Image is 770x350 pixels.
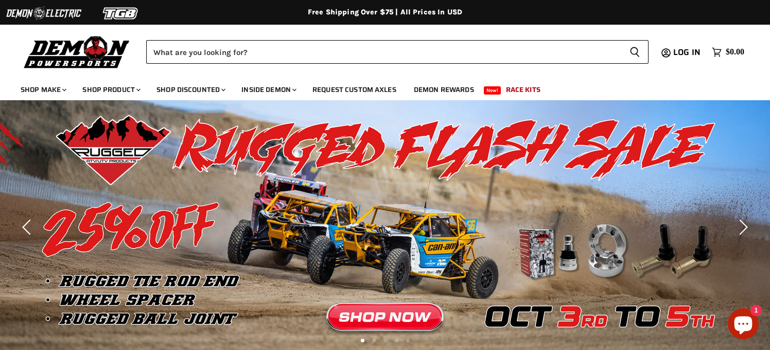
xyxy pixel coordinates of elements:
[13,79,73,100] a: Shop Make
[18,217,39,237] button: Previous
[669,48,707,57] a: Log in
[731,217,752,237] button: Next
[406,79,482,100] a: Demon Rewards
[383,339,387,342] li: Page dot 3
[13,75,742,100] ul: Main menu
[707,45,749,60] a: $0.00
[725,308,762,342] inbox-online-store-chat: Shopify online store chat
[498,79,548,100] a: Race Kits
[406,339,410,342] li: Page dot 5
[82,4,160,23] img: TGB Logo 2
[234,79,303,100] a: Inside Demon
[146,40,621,64] input: Search
[149,79,232,100] a: Shop Discounted
[395,339,398,342] li: Page dot 4
[372,339,376,342] li: Page dot 2
[5,4,82,23] img: Demon Electric Logo 2
[361,339,364,342] li: Page dot 1
[21,33,133,70] img: Demon Powersports
[673,46,701,59] span: Log in
[484,86,501,95] span: New!
[146,40,649,64] form: Product
[726,47,744,57] span: $0.00
[305,79,404,100] a: Request Custom Axles
[621,40,649,64] button: Search
[75,79,147,100] a: Shop Product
